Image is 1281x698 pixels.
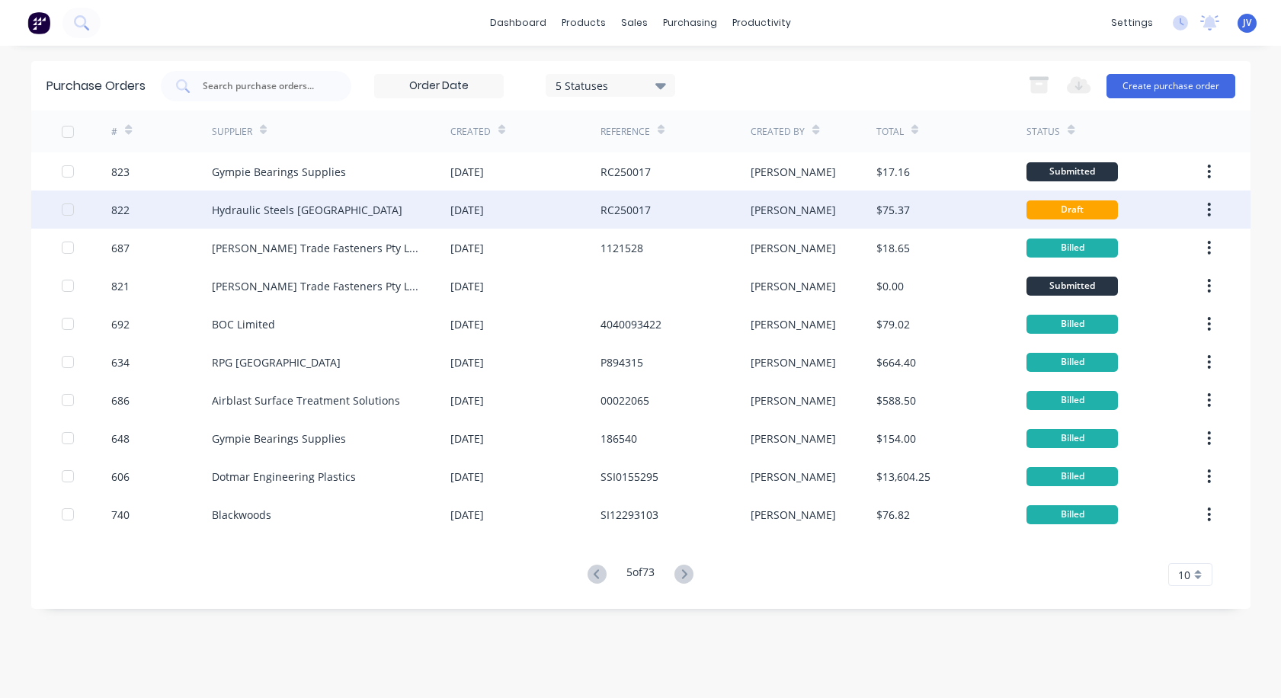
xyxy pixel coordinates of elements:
div: [DATE] [450,431,484,447]
div: $79.02 [876,316,910,332]
div: 821 [111,278,130,294]
div: $154.00 [876,431,916,447]
div: SI12293103 [600,507,658,523]
div: 1121528 [600,240,643,256]
div: [DATE] [450,316,484,332]
div: [PERSON_NAME] [751,431,836,447]
div: [DATE] [450,240,484,256]
div: 692 [111,316,130,332]
div: [PERSON_NAME] [751,240,836,256]
div: Hydraulic Steels [GEOGRAPHIC_DATA] [212,202,402,218]
a: dashboard [482,11,554,34]
div: [DATE] [450,507,484,523]
div: [DATE] [450,354,484,370]
div: $17.16 [876,164,910,180]
div: purchasing [655,11,725,34]
input: Order Date [375,75,503,98]
div: $664.40 [876,354,916,370]
div: Gympie Bearings Supplies [212,431,346,447]
div: 606 [111,469,130,485]
div: 634 [111,354,130,370]
div: 686 [111,392,130,408]
div: P894315 [600,354,643,370]
div: [DATE] [450,278,484,294]
div: [DATE] [450,202,484,218]
div: $76.82 [876,507,910,523]
div: Billed [1026,467,1118,486]
div: productivity [725,11,799,34]
div: Billed [1026,391,1118,410]
div: [PERSON_NAME] [751,469,836,485]
div: 186540 [600,431,637,447]
div: [DATE] [450,164,484,180]
div: 4040093422 [600,316,661,332]
div: settings [1103,11,1161,34]
input: Search purchase orders... [201,78,328,94]
div: [PERSON_NAME] [751,202,836,218]
div: # [111,125,117,139]
div: RC250017 [600,164,651,180]
div: Billed [1026,239,1118,258]
div: $75.37 [876,202,910,218]
div: 5 of 73 [626,564,655,586]
div: Status [1026,125,1060,139]
div: Gympie Bearings Supplies [212,164,346,180]
div: Total [876,125,904,139]
div: Billed [1026,505,1118,524]
div: BOC Limited [212,316,275,332]
div: [DATE] [450,469,484,485]
div: Billed [1026,429,1118,448]
div: Created By [751,125,805,139]
div: [PERSON_NAME] [751,164,836,180]
button: Create purchase order [1106,74,1235,98]
div: $588.50 [876,392,916,408]
span: 10 [1178,567,1190,583]
div: Created [450,125,491,139]
div: [PERSON_NAME] [751,354,836,370]
div: $13,604.25 [876,469,930,485]
div: SSI0155295 [600,469,658,485]
div: products [554,11,613,34]
div: Purchase Orders [46,77,146,95]
div: [PERSON_NAME] [751,316,836,332]
div: [PERSON_NAME] [751,507,836,523]
div: [PERSON_NAME] [751,392,836,408]
div: Billed [1026,353,1118,372]
div: [PERSON_NAME] [751,278,836,294]
div: Supplier [212,125,252,139]
div: $0.00 [876,278,904,294]
div: Draft [1026,200,1118,219]
div: RC250017 [600,202,651,218]
div: Submitted [1026,277,1118,296]
div: Billed [1026,315,1118,334]
div: Reference [600,125,650,139]
img: Factory [27,11,50,34]
div: [PERSON_NAME] Trade Fasteners Pty Ltd [212,278,420,294]
div: 687 [111,240,130,256]
span: JV [1243,16,1251,30]
div: Blackwoods [212,507,271,523]
div: 00022065 [600,392,649,408]
div: Dotmar Engineering Plastics [212,469,356,485]
div: 823 [111,164,130,180]
div: Submitted [1026,162,1118,181]
div: Airblast Surface Treatment Solutions [212,392,400,408]
div: 5 Statuses [556,77,665,93]
div: RPG [GEOGRAPHIC_DATA] [212,354,341,370]
div: 822 [111,202,130,218]
div: [DATE] [450,392,484,408]
div: 648 [111,431,130,447]
div: sales [613,11,655,34]
div: 740 [111,507,130,523]
div: $18.65 [876,240,910,256]
div: [PERSON_NAME] Trade Fasteners Pty Ltd [212,240,420,256]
